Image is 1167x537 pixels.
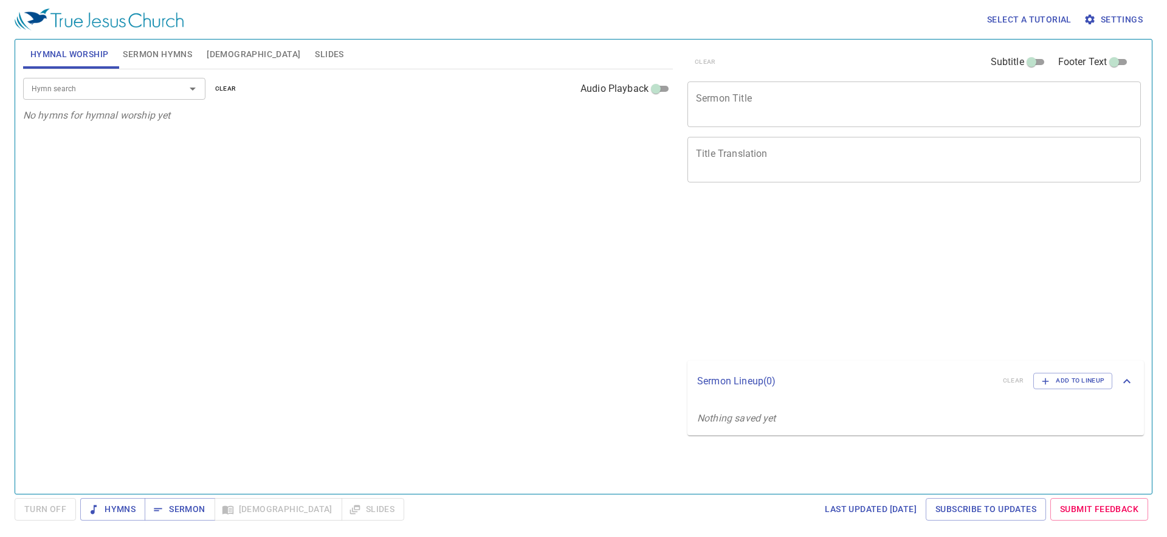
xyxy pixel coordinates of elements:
button: Open [184,80,201,97]
span: Sermon Hymns [123,47,192,62]
button: Hymns [80,498,145,521]
button: Settings [1081,9,1148,31]
span: Add to Lineup [1041,375,1104,386]
button: clear [208,81,244,96]
a: Submit Feedback [1050,498,1148,521]
span: Slides [315,47,343,62]
button: Add to Lineup [1033,373,1112,389]
span: Audio Playback [580,81,649,96]
span: Select a tutorial [987,12,1072,27]
div: Sermon Lineup(0)clearAdd to Lineup [687,361,1144,401]
p: Sermon Lineup ( 0 ) [697,374,993,389]
i: Nothing saved yet [697,412,776,424]
span: Sermon [154,502,205,517]
span: clear [215,83,236,94]
i: No hymns for hymnal worship yet [23,109,171,121]
span: Hymnal Worship [30,47,109,62]
a: Subscribe to Updates [926,498,1046,521]
span: Footer Text [1058,55,1107,69]
button: Select a tutorial [982,9,1076,31]
span: Last updated [DATE] [825,502,917,517]
span: Settings [1086,12,1143,27]
span: Hymns [90,502,136,517]
a: Last updated [DATE] [820,498,921,521]
img: True Jesus Church [15,9,184,30]
span: Subscribe to Updates [935,502,1036,517]
iframe: from-child [683,195,1052,356]
span: Submit Feedback [1060,502,1138,517]
span: [DEMOGRAPHIC_DATA] [207,47,300,62]
button: Sermon [145,498,215,521]
span: Subtitle [991,55,1024,69]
